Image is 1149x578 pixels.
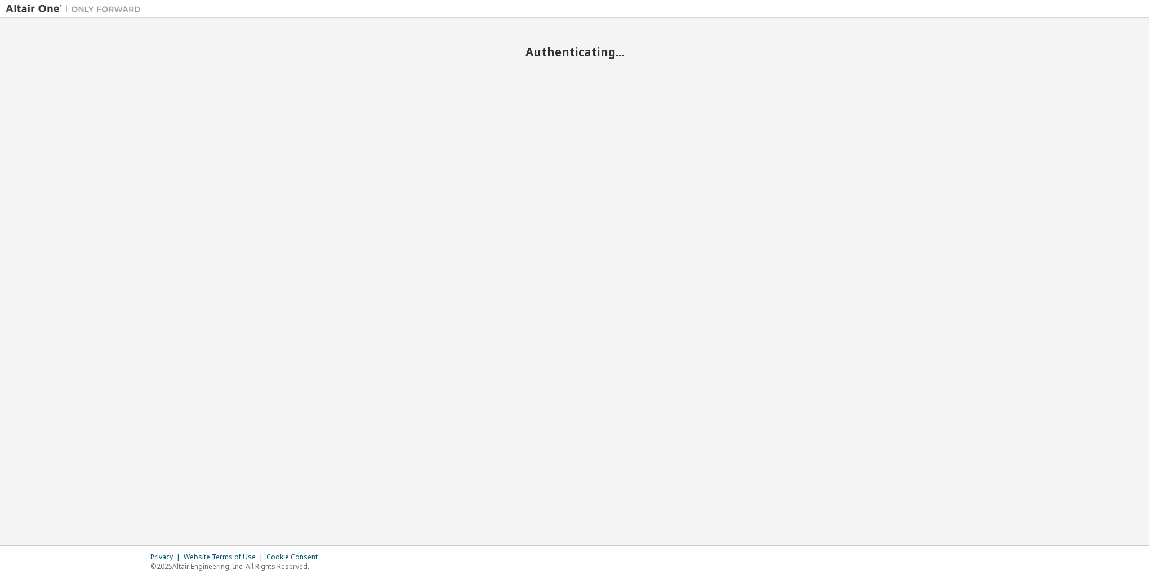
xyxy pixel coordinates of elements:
[6,45,1143,59] h2: Authenticating...
[150,553,184,562] div: Privacy
[6,3,146,15] img: Altair One
[184,553,266,562] div: Website Terms of Use
[150,562,324,571] p: © 2025 Altair Engineering, Inc. All Rights Reserved.
[266,553,324,562] div: Cookie Consent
